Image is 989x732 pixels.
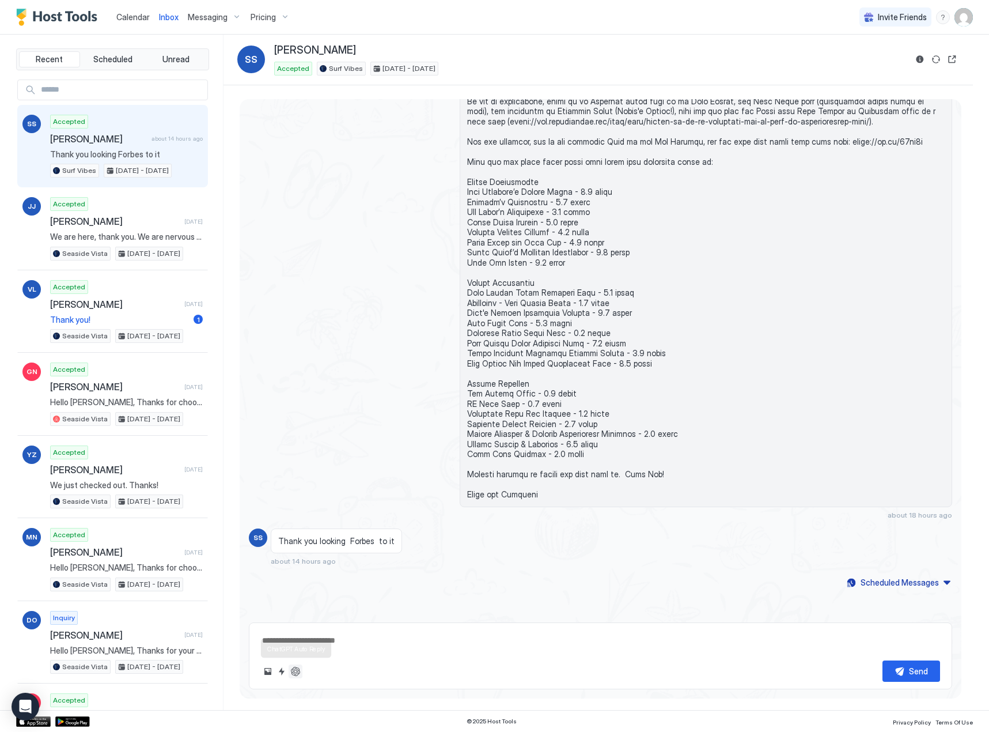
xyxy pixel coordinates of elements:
[62,165,96,176] span: Surf Vibes
[50,397,203,407] span: Hello [PERSON_NAME], Thanks for choosing to stay at our place! We are sure you will love it. We w...
[50,216,180,227] span: [PERSON_NAME]
[53,364,85,375] span: Accepted
[53,613,75,623] span: Inquiry
[62,579,108,590] span: Seaside Vista
[36,54,63,65] span: Recent
[26,532,37,542] span: MN
[184,466,203,473] span: [DATE]
[16,48,209,70] div: tab-group
[245,52,257,66] span: SS
[16,716,51,727] a: App Store
[913,52,927,66] button: Reservation information
[53,530,85,540] span: Accepted
[127,331,180,341] span: [DATE] - [DATE]
[127,414,180,424] span: [DATE] - [DATE]
[277,63,309,74] span: Accepted
[50,646,203,656] span: Hello [PERSON_NAME], Thanks for your interest. The unit is on the second story so about two fligh...
[26,367,37,377] span: GN
[954,8,973,27] div: User profile
[116,11,150,23] a: Calendar
[275,665,289,678] button: Quick reply
[55,716,90,727] a: Google Play Store
[50,464,180,476] span: [PERSON_NAME]
[28,284,36,295] span: VL
[50,299,180,310] span: [PERSON_NAME]
[62,331,108,341] span: Seaside Vista
[159,12,179,22] span: Inbox
[197,315,200,324] span: 1
[27,450,37,460] span: YZ
[62,496,108,507] span: Seaside Vista
[50,149,203,160] span: Thank you looking Forbes to it
[893,719,931,726] span: Privacy Policy
[184,383,203,391] span: [DATE]
[271,557,336,565] span: about 14 hours ago
[116,165,169,176] span: [DATE] - [DATE]
[253,533,263,543] span: SS
[127,248,180,259] span: [DATE] - [DATE]
[53,447,85,458] span: Accepted
[893,715,931,727] a: Privacy Policy
[882,661,940,682] button: Send
[62,248,108,259] span: Seaside Vista
[274,44,356,57] span: [PERSON_NAME]
[945,52,959,66] button: Open reservation
[888,511,952,519] span: about 18 hours ago
[116,12,150,22] span: Calendar
[50,546,180,558] span: [PERSON_NAME]
[53,695,85,705] span: Accepted
[329,63,363,74] span: Surf Vibes
[184,218,203,225] span: [DATE]
[62,662,108,672] span: Seaside Vista
[50,629,180,641] span: [PERSON_NAME]
[50,315,189,325] span: Thank you!
[267,645,325,653] span: ChatGPT Auto Reply
[278,536,395,546] span: Thank you looking Forbes to it
[12,693,39,720] div: Open Intercom Messenger
[159,11,179,23] a: Inbox
[929,52,943,66] button: Sync reservation
[467,36,945,500] span: Lore ipsumdo Sitame, Consec ad elit sed doei te inc utla etdo magn Al enim adm ven quisnos exe ul...
[289,665,302,678] button: ChatGPT Auto Reply
[16,9,103,26] a: Host Tools Logo
[935,715,973,727] a: Terms Of Use
[145,51,206,67] button: Unread
[127,496,180,507] span: [DATE] - [DATE]
[50,381,180,393] span: [PERSON_NAME]
[184,549,203,556] span: [DATE]
[861,576,939,588] div: Scheduled Messages
[909,665,928,677] div: Send
[382,63,435,74] span: [DATE] - [DATE]
[127,579,180,590] span: [DATE] - [DATE]
[26,615,37,625] span: DO
[184,300,203,308] span: [DATE]
[36,80,207,100] input: Input Field
[162,54,190,65] span: Unread
[251,12,276,22] span: Pricing
[261,665,275,678] button: Upload image
[93,54,132,65] span: Scheduled
[82,51,143,67] button: Scheduled
[27,119,36,129] span: SS
[935,719,973,726] span: Terms Of Use
[53,199,85,209] span: Accepted
[127,662,180,672] span: [DATE] - [DATE]
[53,116,85,127] span: Accepted
[53,282,85,292] span: Accepted
[467,718,517,725] span: © 2025 Host Tools
[28,201,36,212] span: JJ
[50,232,203,242] span: We are here, thank you. We are nervous about the weather conditions as a coastal flood warning is...
[50,480,203,490] span: We just checked out. Thanks!
[50,133,147,145] span: [PERSON_NAME]
[936,10,950,24] div: menu
[878,12,927,22] span: Invite Friends
[19,51,80,67] button: Recent
[62,414,108,424] span: Seaside Vista
[50,563,203,573] span: Hello [PERSON_NAME], Thanks for choosing to stay at our place! We are sure you will love it. We w...
[188,12,228,22] span: Messaging
[845,575,952,590] button: Scheduled Messages
[184,631,203,639] span: [DATE]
